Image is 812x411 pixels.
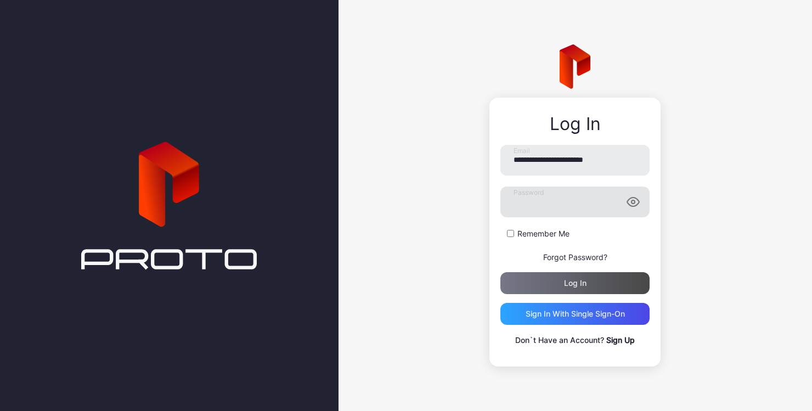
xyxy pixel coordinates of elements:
div: Sign in With Single Sign-On [526,309,625,318]
button: Sign in With Single Sign-On [500,303,650,325]
p: Don`t Have an Account? [500,334,650,347]
label: Remember Me [517,228,569,239]
a: Sign Up [606,335,635,345]
a: Forgot Password? [543,252,607,262]
div: Log In [500,114,650,134]
button: Password [627,195,640,209]
input: Email [500,145,650,176]
button: Log in [500,272,650,294]
div: Log in [564,279,587,288]
input: Password [500,187,650,217]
